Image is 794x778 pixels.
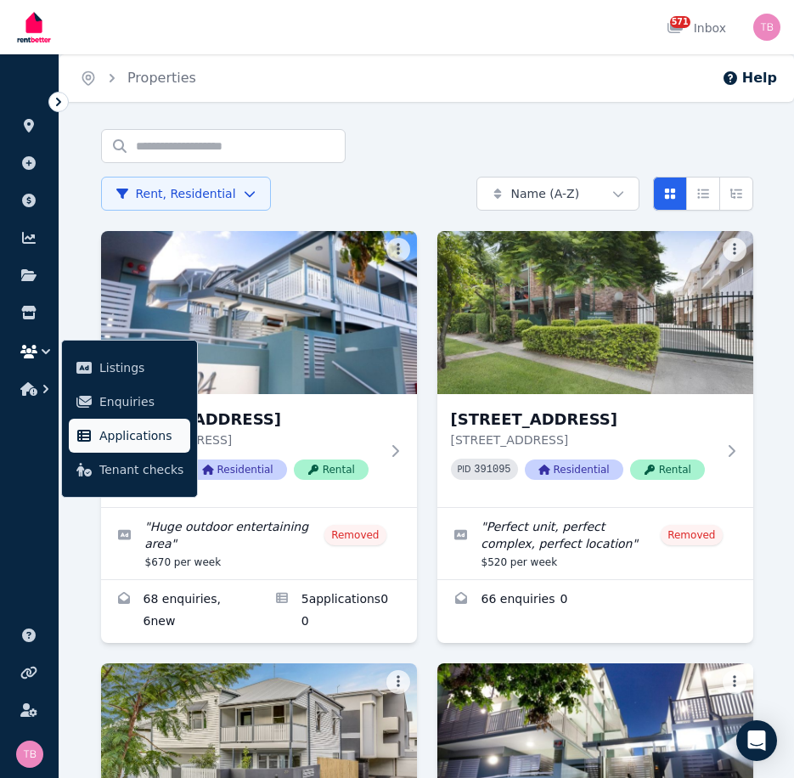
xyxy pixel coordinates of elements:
[667,20,726,37] div: Inbox
[69,419,190,453] a: Applications
[115,408,380,431] h3: [STREET_ADDRESS]
[59,54,217,102] nav: Breadcrumb
[753,14,780,41] img: Tracy Barrett
[294,459,369,480] span: Rental
[99,426,183,446] span: Applications
[525,459,623,480] span: Residential
[719,177,753,211] button: Expanded list view
[476,177,639,211] button: Name (A-Z)
[127,70,196,86] a: Properties
[115,185,236,202] span: Rent, Residential
[69,351,190,385] a: Listings
[686,177,720,211] button: Compact list view
[16,741,43,768] img: Tracy Barrett
[458,465,471,474] small: PID
[630,459,705,480] span: Rental
[101,231,417,507] a: 1/24 Welsby St, New Farm[STREET_ADDRESS][STREET_ADDRESS]PID 392333ResidentialRental
[451,408,716,431] h3: [STREET_ADDRESS]
[722,68,777,88] button: Help
[437,580,753,621] a: Enquiries for 2/16 Lamington St, New Farm
[723,670,746,694] button: More options
[386,238,410,262] button: More options
[437,231,753,394] img: 2/16 Lamington St, New Farm
[101,177,271,211] button: Rent, Residential
[69,385,190,419] a: Enquiries
[386,670,410,694] button: More options
[723,238,746,262] button: More options
[653,177,753,211] div: View options
[511,185,580,202] span: Name (A-Z)
[115,431,380,448] p: [STREET_ADDRESS]
[99,459,183,480] span: Tenant checks
[189,459,287,480] span: Residential
[474,464,510,476] code: 391095
[451,431,716,448] p: [STREET_ADDRESS]
[99,392,183,412] span: Enquiries
[736,720,777,761] div: Open Intercom Messenger
[69,453,190,487] a: Tenant checks
[101,508,417,579] a: Edit listing: Huge outdoor entertaining area
[101,231,417,394] img: 1/24 Welsby St, New Farm
[653,177,687,211] button: Card view
[14,6,54,48] img: RentBetter
[437,231,753,507] a: 2/16 Lamington St, New Farm[STREET_ADDRESS][STREET_ADDRESS]PID 391095ResidentialRental
[101,580,259,643] a: Enquiries for 1/24 Welsby St, New Farm
[259,580,417,643] a: Applications for 1/24 Welsby St, New Farm
[437,508,753,579] a: Edit listing: Perfect unit, perfect complex, perfect location
[99,358,183,378] span: Listings
[670,16,690,28] span: 571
